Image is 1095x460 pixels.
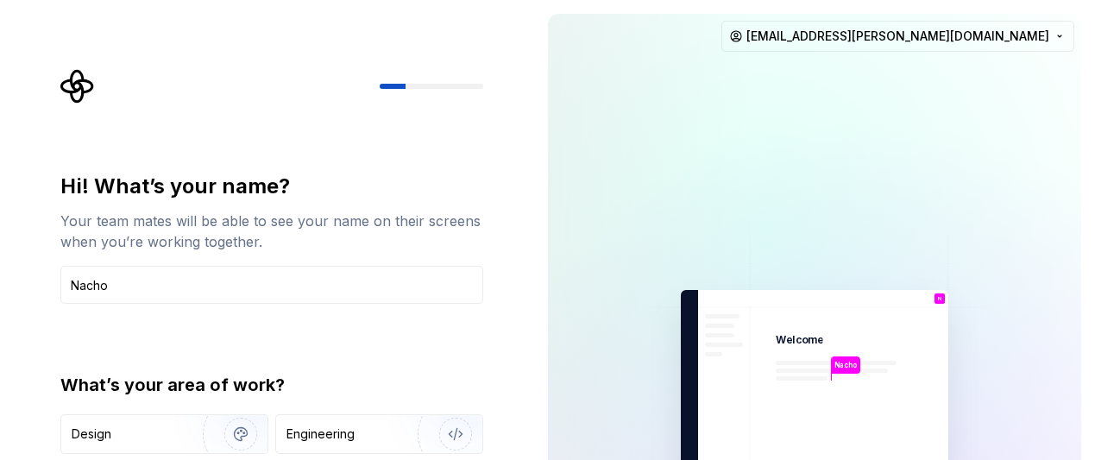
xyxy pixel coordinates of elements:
div: Engineering [286,425,355,443]
p: Nacho [834,360,857,370]
button: [EMAIL_ADDRESS][PERSON_NAME][DOMAIN_NAME] [721,21,1074,52]
svg: Supernova Logo [60,69,95,104]
span: [EMAIL_ADDRESS][PERSON_NAME][DOMAIN_NAME] [746,28,1049,45]
p: Welcome [776,333,823,347]
input: Han Solo [60,266,483,304]
p: N [938,296,942,301]
div: Your team mates will be able to see your name on their screens when you’re working together. [60,211,483,252]
div: What’s your area of work? [60,373,483,397]
div: Design [72,425,111,443]
div: Hi! What’s your name? [60,173,483,200]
